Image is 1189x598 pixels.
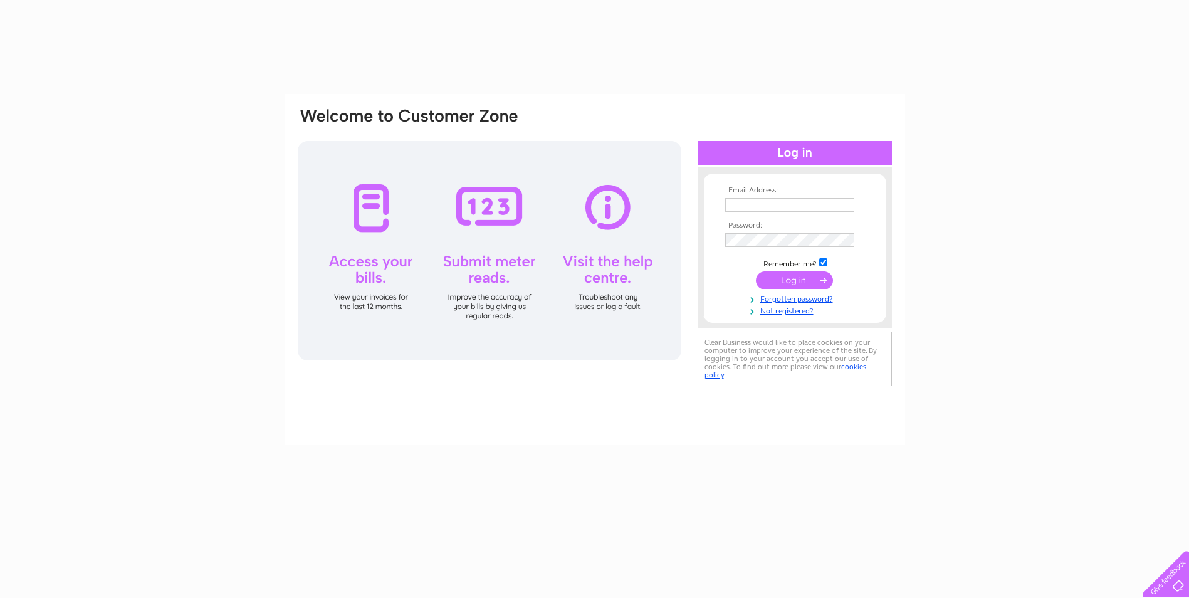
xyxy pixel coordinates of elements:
[725,304,867,316] a: Not registered?
[722,186,867,195] th: Email Address:
[722,256,867,269] td: Remember me?
[698,332,892,386] div: Clear Business would like to place cookies on your computer to improve your experience of the sit...
[704,362,866,379] a: cookies policy
[725,292,867,304] a: Forgotten password?
[722,221,867,230] th: Password:
[756,271,833,289] input: Submit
